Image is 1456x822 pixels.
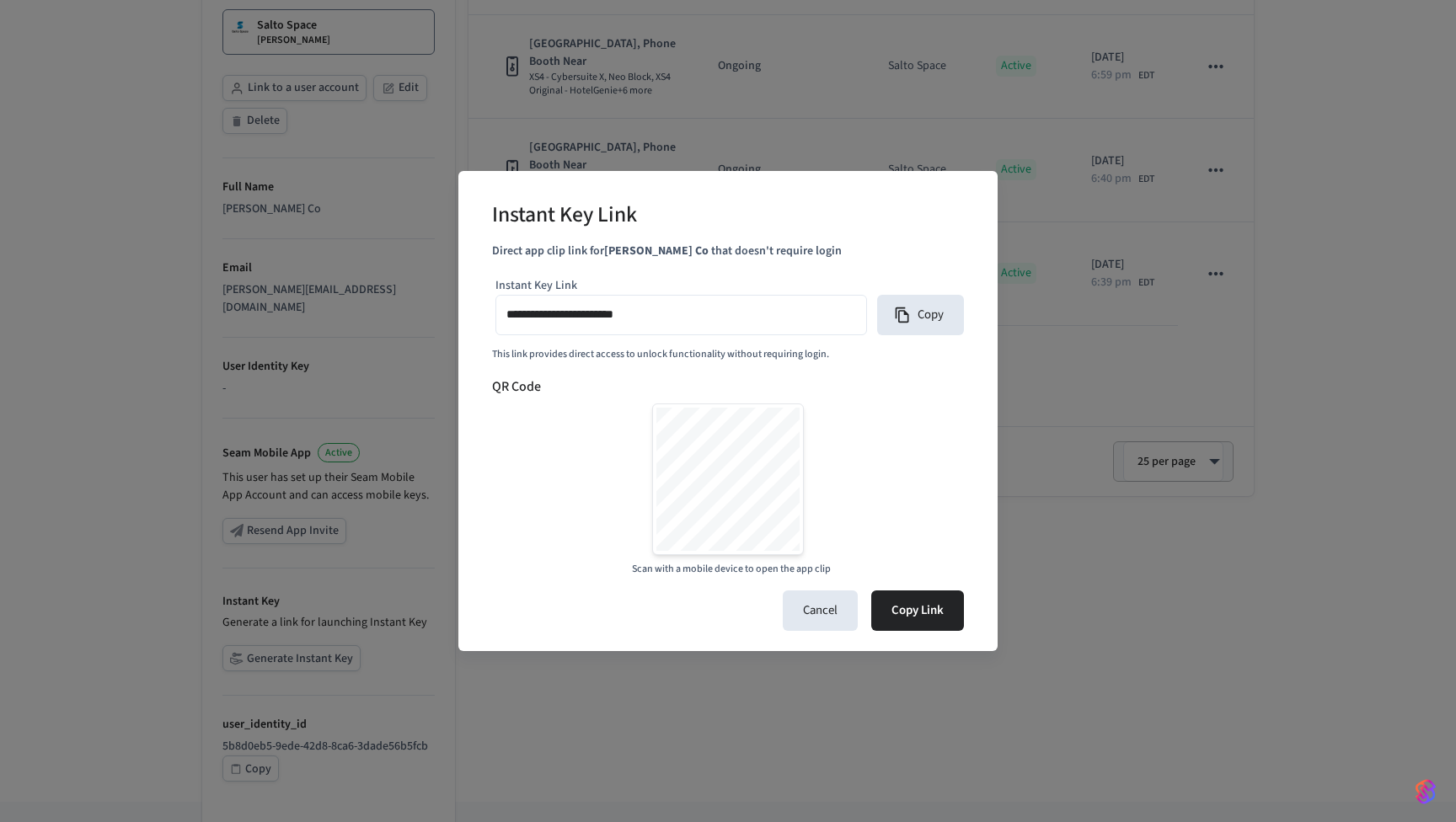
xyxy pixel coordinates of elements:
h6: QR Code [492,376,964,397]
button: Cancel [783,590,858,631]
span: Scan with a mobile device to open the app clip [632,562,831,577]
strong: [PERSON_NAME] Co [604,243,709,259]
label: Instant Key Link [495,277,577,294]
button: Copy [877,295,964,335]
span: This link provides direct access to unlock functionality without requiring login. [492,347,829,361]
img: SeamLogoGradient.69752ec5.svg [1416,778,1436,805]
button: Copy Link [871,590,964,631]
h2: Instant Key Link [492,191,637,243]
p: Direct app clip link for that doesn't require login [492,243,964,260]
